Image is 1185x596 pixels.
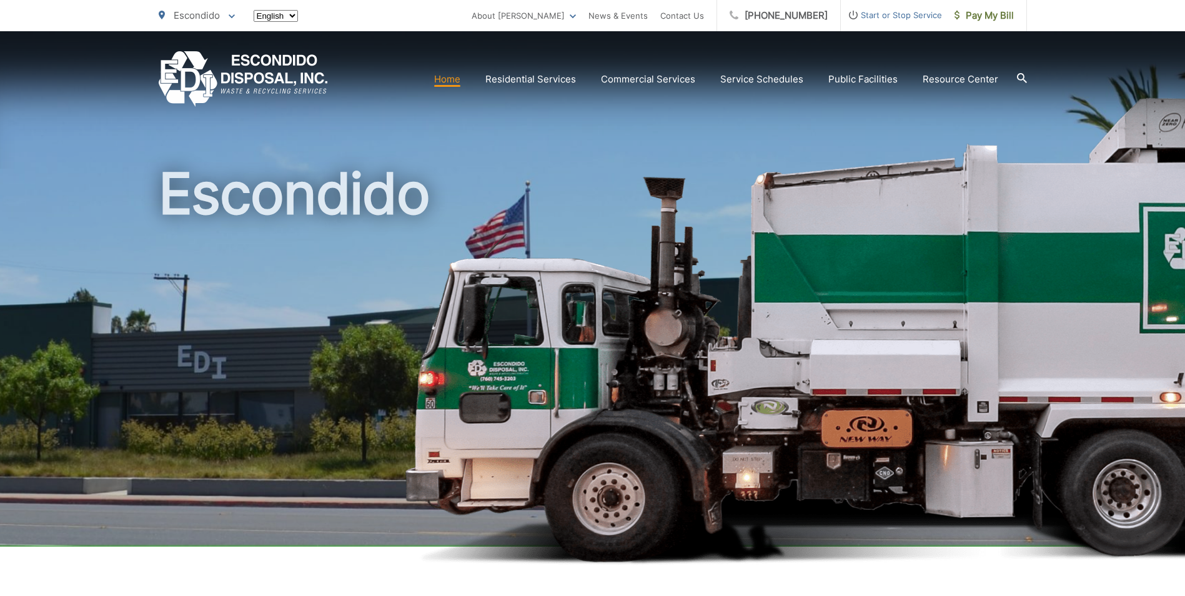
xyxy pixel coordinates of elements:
[923,72,998,87] a: Resource Center
[660,8,704,23] a: Contact Us
[159,162,1027,558] h1: Escondido
[434,72,460,87] a: Home
[254,10,298,22] select: Select a language
[954,8,1014,23] span: Pay My Bill
[828,72,898,87] a: Public Facilities
[588,8,648,23] a: News & Events
[159,51,328,107] a: EDCD logo. Return to the homepage.
[472,8,576,23] a: About [PERSON_NAME]
[174,9,220,21] span: Escondido
[720,72,803,87] a: Service Schedules
[485,72,576,87] a: Residential Services
[601,72,695,87] a: Commercial Services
